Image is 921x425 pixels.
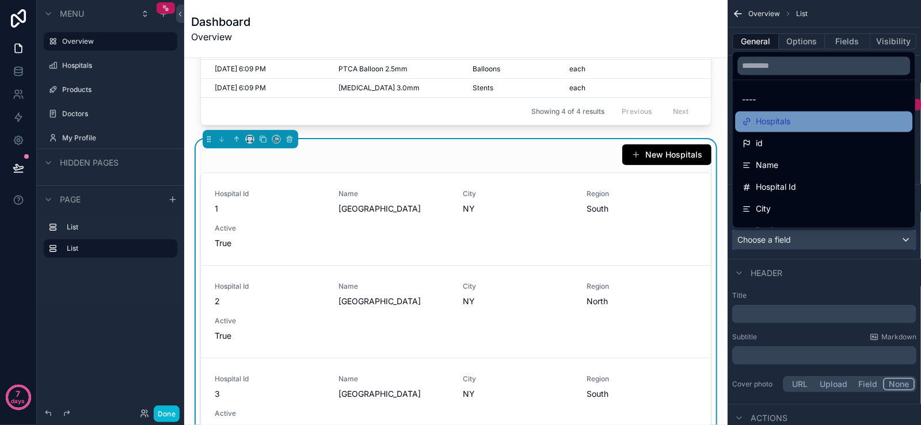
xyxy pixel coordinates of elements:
[215,316,325,326] span: Active
[339,189,450,198] span: Name
[215,238,325,249] span: True
[756,202,771,216] span: City
[215,224,325,233] span: Active
[339,388,450,400] span: [GEOGRAPHIC_DATA]
[191,14,250,30] h1: Dashboard
[339,203,450,215] span: [GEOGRAPHIC_DATA]
[215,409,325,418] span: Active
[756,224,782,238] span: Region
[215,374,325,384] span: Hospital Id
[463,203,573,215] span: NY
[215,282,325,291] span: Hospital Id
[531,107,604,116] span: Showing 4 of 4 results
[587,296,698,307] span: North
[215,330,325,342] span: True
[215,203,325,215] span: 1
[339,374,450,384] span: Name
[201,173,711,265] a: Hospital Id1Name[GEOGRAPHIC_DATA]CityNYRegionSouthActiveTrue
[463,282,573,291] span: City
[201,265,711,358] a: Hospital Id2Name[GEOGRAPHIC_DATA]CityNYRegionNorthActiveTrue
[756,115,791,129] span: Hospitals
[587,282,698,291] span: Region
[743,93,756,107] span: ----
[339,296,450,307] span: [GEOGRAPHIC_DATA]
[215,189,325,198] span: Hospital Id
[463,374,573,384] span: City
[463,388,573,400] span: NY
[622,144,711,165] button: New Hospitals
[215,296,325,307] span: 2
[463,189,573,198] span: City
[587,203,698,215] span: South
[756,159,779,173] span: Name
[215,388,325,400] span: 3
[587,374,698,384] span: Region
[587,189,698,198] span: Region
[191,30,250,44] span: Overview
[339,282,450,291] span: Name
[756,181,797,194] span: Hospital Id
[587,388,698,400] span: South
[463,296,573,307] span: NY
[756,137,763,151] span: id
